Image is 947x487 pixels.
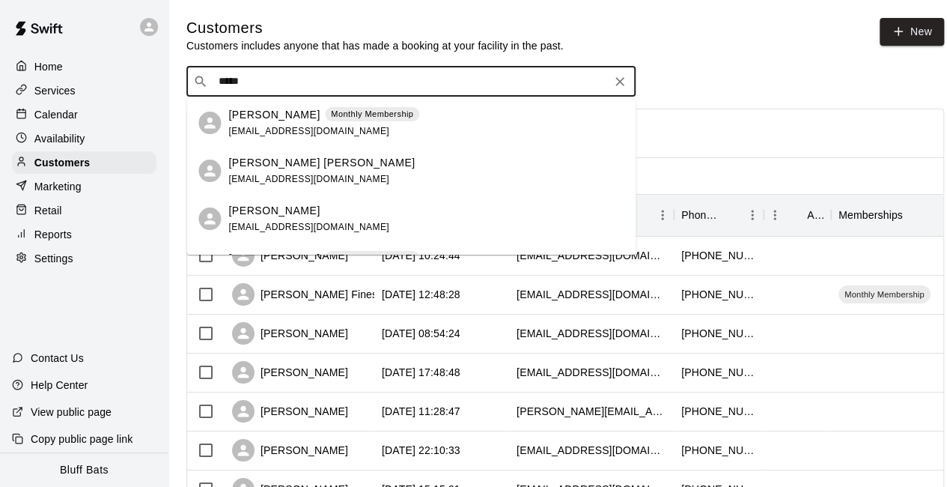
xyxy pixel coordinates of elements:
p: Reports [34,227,72,242]
a: New [880,18,944,46]
div: 2025-07-04 11:28:47 [382,404,460,419]
p: Settings [34,251,73,266]
div: Chris Kuhn [198,208,221,230]
div: Age [807,194,823,236]
p: Bluff Bats [60,462,109,478]
div: [PERSON_NAME] [232,400,348,423]
a: Settings [12,247,156,270]
div: 2025-06-17 22:10:33 [382,443,460,458]
button: Sort [786,205,807,226]
button: Sort [903,205,924,226]
p: [PERSON_NAME] [228,107,320,123]
div: +13618153984 [681,248,756,263]
p: Home [34,59,63,74]
span: [EMAIL_ADDRESS][DOMAIN_NAME] [228,126,389,136]
h5: Customers [186,18,564,38]
div: [PERSON_NAME] [232,361,348,384]
div: laneatherton@icloud.com [517,326,666,341]
p: View public page [31,405,112,420]
div: Lorena Gonzalez Livingston [198,160,221,182]
div: +13617794656 [681,404,756,419]
a: Calendar [12,103,156,126]
button: Menu [764,204,786,226]
div: Phone Number [681,194,720,236]
div: Chris Broussard [198,112,221,134]
div: [PERSON_NAME] [232,244,348,267]
a: Marketing [12,175,156,198]
p: Marketing [34,179,82,194]
span: [EMAIL_ADDRESS][DOMAIN_NAME] [228,222,389,232]
button: Menu [651,204,674,226]
p: Customers includes anyone that has made a booking at your facility in the past. [186,38,564,53]
a: Retail [12,199,156,222]
span: Monthly Membership [838,288,931,300]
div: +13612900230 [681,326,756,341]
a: Customers [12,151,156,174]
div: Age [764,194,831,236]
p: Calendar [34,107,78,122]
div: ninemilehole@gmail.com [517,287,666,302]
div: 2025-07-19 08:54:24 [382,326,460,341]
div: [PERSON_NAME] [232,439,348,462]
div: 2025-07-07 17:48:48 [382,365,460,380]
div: tschroed1@aol.com [517,248,666,263]
div: 2025-08-04 12:48:28 [382,287,460,302]
p: Retail [34,203,62,218]
p: Copy public page link [31,432,133,447]
div: estraoa496@gmail.com [517,365,666,380]
p: Services [34,83,76,98]
p: Help Center [31,378,88,393]
p: Availability [34,131,85,146]
button: Menu [741,204,764,226]
p: Monthly Membership [331,108,413,121]
a: Services [12,79,156,102]
div: +13617655312 [681,443,756,458]
p: Customers [34,155,90,170]
p: [PERSON_NAME] [228,203,320,219]
p: [PERSON_NAME] [228,251,320,267]
button: Clear [609,71,630,92]
div: Email [509,194,674,236]
div: [PERSON_NAME] [232,322,348,345]
p: [PERSON_NAME] [PERSON_NAME] [228,155,415,171]
span: [EMAIL_ADDRESS][DOMAIN_NAME] [228,174,389,184]
a: Availability [12,127,156,150]
div: Search customers by name or email [186,67,636,97]
div: andrew@tcatherapy.com [517,404,666,419]
button: Sort [720,205,741,226]
div: Monthly Membership [838,285,931,303]
div: 2025-08-19 10:24:44 [382,248,460,263]
p: Contact Us [31,351,84,366]
div: joshuagreses@gmail.com [517,443,666,458]
div: +12103854734 [681,287,756,302]
div: Phone Number [674,194,764,236]
div: +13617424509 [681,365,756,380]
p: Monthly Membership [331,252,413,264]
div: Memberships [838,194,903,236]
a: Reports [12,223,156,246]
div: [PERSON_NAME] Fines [232,283,377,306]
a: Home [12,55,156,78]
